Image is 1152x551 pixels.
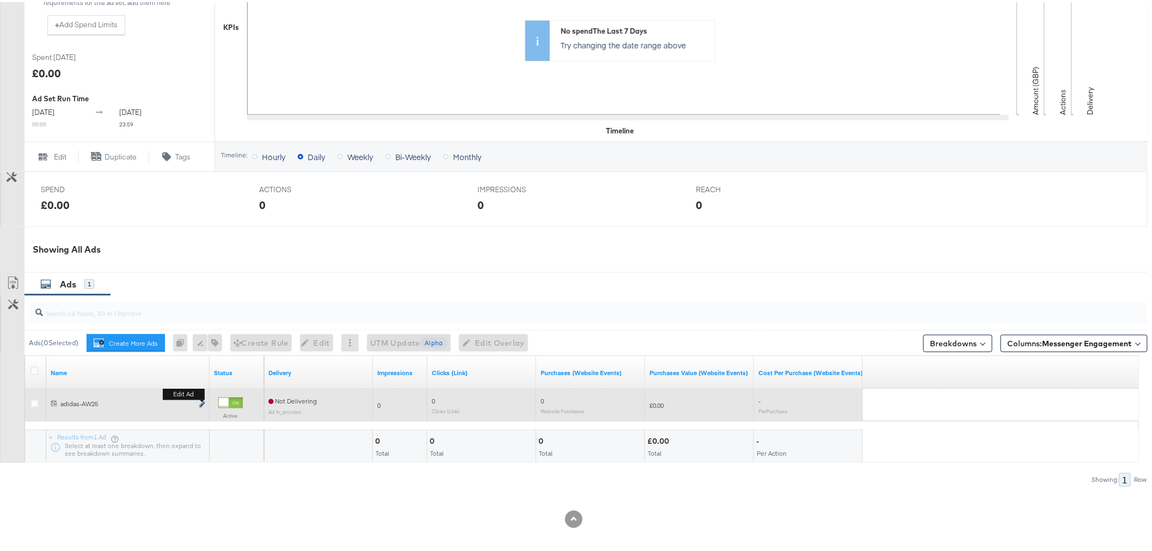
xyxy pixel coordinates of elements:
button: Edit ad [199,397,205,409]
strong: + [55,17,59,28]
sub: 23:59 [119,118,133,126]
p: Try changing the date range above [561,38,709,48]
div: - [756,434,762,444]
sub: Website Purchases [541,406,585,412]
button: +Add Spend Limits [47,13,125,33]
div: 0 [430,434,438,444]
span: REACH [696,182,777,193]
button: Create More Ads [87,332,165,350]
a: The average cost for each purchase tracked by your Custom Audience pixel on your website after pe... [758,366,863,375]
button: Columns:Messenger Engagement [1001,333,1148,350]
a: Shows the current state of your Ad. [214,366,260,375]
span: Spent [DATE] [32,50,114,60]
div: Showing: [1092,474,1119,481]
span: 0 [377,399,381,407]
div: £0.00 [32,63,61,79]
button: Tags [149,148,204,161]
a: The number of clicks on links appearing on your ad or Page that direct people to your sites off F... [432,366,532,375]
span: - [758,395,761,403]
span: 0 [541,395,544,403]
span: Total [430,447,444,455]
button: Edit [24,148,78,161]
div: 0 [477,195,484,211]
div: 0 [173,332,193,350]
span: [DATE] [119,105,142,115]
sub: Per Purchase [758,406,787,412]
div: Ad Set Run Time [32,91,206,102]
a: Ad Name. [51,366,205,375]
sub: Ad In_process [268,406,302,413]
span: Duplicate [105,150,137,160]
span: SPEND [41,182,122,193]
span: 0 [432,395,435,403]
span: Ads [60,277,76,287]
span: IMPRESSIONS [477,182,559,193]
div: 1 [84,277,94,287]
button: Breakdowns [923,333,992,350]
span: Total [376,447,389,455]
span: Monthly [453,149,481,160]
div: No spend The Last 7 Days [561,24,709,34]
div: 0 [538,434,547,444]
sub: Clicks (Link) [432,406,459,412]
span: [DATE] [32,105,54,115]
span: Not Delivering [268,395,317,403]
a: The number of times a purchase was made tracked by your Custom Audience pixel on your website aft... [541,366,641,375]
div: Row [1134,474,1148,481]
span: Per Action [757,447,787,455]
span: Hourly [262,149,285,160]
span: Columns: [1008,336,1132,347]
span: Edit [54,150,66,160]
span: £0.00 [649,399,664,407]
sub: 00:00 [32,118,46,126]
div: £0.00 [647,434,672,444]
div: adidas-AW25 [60,397,193,406]
input: Search Ad Name, ID or Objective [43,296,1044,317]
div: 0 [696,195,702,211]
div: 0 [259,195,266,211]
div: Showing All Ads [33,241,1148,254]
div: 0 [375,434,383,444]
span: Weekly [347,149,373,160]
span: Total [648,447,661,455]
span: ACTIONS [259,182,341,193]
span: Total [539,447,553,455]
a: The total value of the purchase actions tracked by your Custom Audience pixel on your website aft... [649,366,750,375]
span: Tags [175,150,191,160]
label: Active [218,410,243,417]
div: £0.00 [41,195,70,211]
span: Daily [308,149,325,160]
a: The number of times your ad was served. On mobile apps an ad is counted as served the first time ... [377,366,423,375]
b: Edit ad [163,387,205,398]
span: Bi-Weekly [395,149,431,160]
a: Reflects the ability of your Ad to achieve delivery. [268,366,369,375]
div: Timeline: [220,149,248,157]
div: Ads ( 0 Selected) [29,336,78,346]
div: 1 [1119,471,1131,485]
span: Messenger Engagement [1043,336,1132,346]
button: Duplicate [78,148,149,161]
